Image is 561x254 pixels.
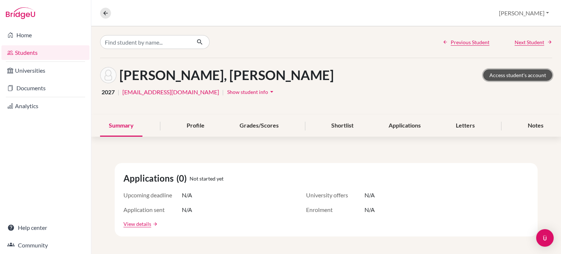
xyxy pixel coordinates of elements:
a: Home [1,28,89,42]
input: Find student by name... [100,35,191,49]
a: Access student's account [483,69,552,81]
span: Application sent [123,205,182,214]
a: arrow_forward [151,221,158,227]
span: (0) [176,172,190,185]
div: Notes [519,115,552,137]
a: Universities [1,63,89,78]
span: N/A [182,205,192,214]
span: N/A [182,191,192,200]
span: Show student info [227,89,268,95]
button: [PERSON_NAME] [496,6,552,20]
a: Documents [1,81,89,95]
span: Enrolment [306,205,365,214]
span: N/A [365,205,375,214]
i: arrow_drop_down [268,88,275,95]
div: Applications [380,115,430,137]
img: Sharon Robin's avatar [100,67,117,83]
a: [EMAIL_ADDRESS][DOMAIN_NAME] [122,88,219,96]
a: Analytics [1,99,89,113]
a: View details [123,220,151,228]
span: University offers [306,191,365,200]
span: 2027 [102,88,115,96]
button: Show student infoarrow_drop_down [227,86,276,98]
span: Applications [123,172,176,185]
span: | [118,88,119,96]
span: Previous Student [451,38,489,46]
a: Community [1,238,89,253]
span: Upcoming deadline [123,191,182,200]
div: Letters [447,115,484,137]
a: Students [1,45,89,60]
div: Shortlist [323,115,362,137]
span: | [222,88,224,96]
div: Open Intercom Messenger [536,229,554,247]
div: Profile [178,115,213,137]
div: Summary [100,115,142,137]
span: Next Student [515,38,544,46]
a: Next Student [515,38,552,46]
img: Bridge-U [6,7,35,19]
a: Help center [1,220,89,235]
span: N/A [365,191,375,200]
a: Previous Student [443,38,489,46]
div: Grades/Scores [231,115,287,137]
h1: [PERSON_NAME], [PERSON_NAME] [119,67,334,83]
span: Not started yet [190,175,224,182]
